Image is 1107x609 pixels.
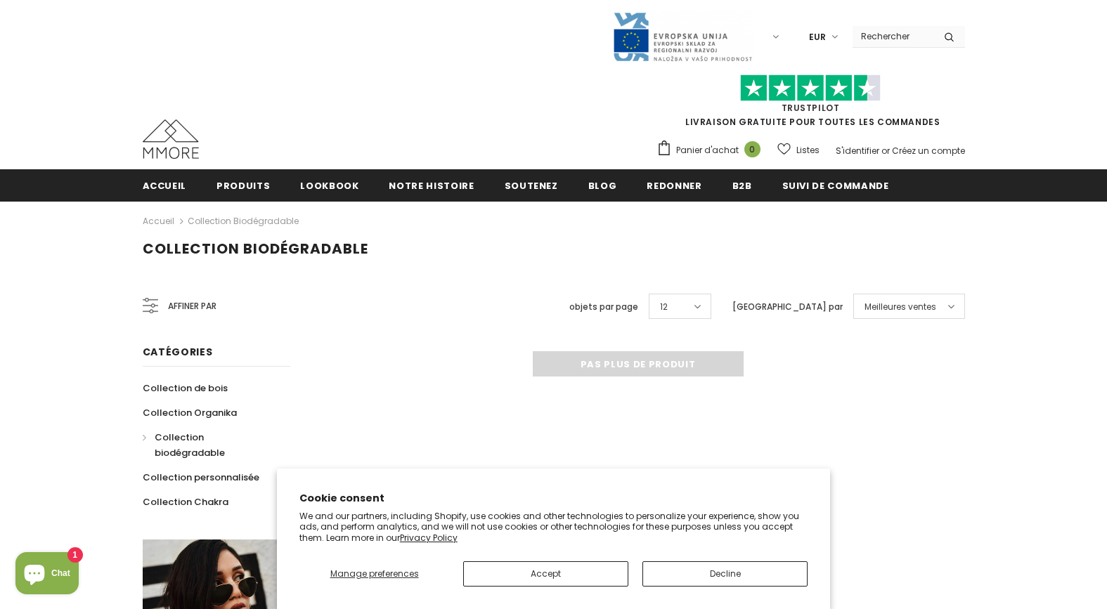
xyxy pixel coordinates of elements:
[881,145,890,157] span: or
[188,215,299,227] a: Collection biodégradable
[656,140,768,161] a: Panier d'achat 0
[143,169,187,201] a: Accueil
[216,179,270,192] span: Produits
[400,532,458,544] a: Privacy Policy
[588,179,617,192] span: Blog
[389,179,474,192] span: Notre histoire
[836,145,879,157] a: S'identifier
[782,179,889,192] span: Suivi de commande
[782,102,840,114] a: TrustPilot
[143,179,187,192] span: Accueil
[660,300,668,314] span: 12
[588,169,617,201] a: Blog
[732,169,752,201] a: B2B
[796,143,820,157] span: Listes
[143,213,174,230] a: Accueil
[732,300,843,314] label: [GEOGRAPHIC_DATA] par
[809,30,826,44] span: EUR
[143,400,237,425] a: Collection Organika
[505,169,558,201] a: soutenez
[569,300,638,314] label: objets par page
[155,431,225,459] span: Collection biodégradable
[143,406,237,419] span: Collection Organika
[299,561,450,587] button: Manage preferences
[642,561,808,587] button: Decline
[612,11,753,63] img: Javni Razpis
[656,81,965,128] span: LIVRAISON GRATUITE POUR TOUTES LES COMMANDES
[168,299,216,314] span: Affiner par
[299,491,808,506] h2: Cookie consent
[330,568,419,579] span: Manage preferences
[11,552,83,598] inbox-online-store-chat: Shopify online store chat
[676,143,739,157] span: Panier d'achat
[744,141,760,157] span: 0
[732,179,752,192] span: B2B
[143,345,213,359] span: Catégories
[647,179,701,192] span: Redonner
[300,169,358,201] a: Lookbook
[782,169,889,201] a: Suivi de commande
[216,169,270,201] a: Produits
[143,490,228,514] a: Collection Chakra
[853,26,933,46] input: Search Site
[647,169,701,201] a: Redonner
[865,300,936,314] span: Meilleures ventes
[389,169,474,201] a: Notre histoire
[143,465,259,490] a: Collection personnalisée
[740,74,881,102] img: Faites confiance aux étoiles pilotes
[300,179,358,192] span: Lookbook
[777,138,820,162] a: Listes
[143,381,228,395] span: Collection de bois
[143,119,199,159] img: Cas MMORE
[612,30,753,42] a: Javni Razpis
[463,561,628,587] button: Accept
[892,145,965,157] a: Créez un compte
[143,425,275,465] a: Collection biodégradable
[505,179,558,192] span: soutenez
[143,495,228,509] span: Collection Chakra
[299,511,808,544] p: We and our partners, including Shopify, use cookies and other technologies to personalize your ex...
[143,376,228,400] a: Collection de bois
[143,471,259,484] span: Collection personnalisée
[143,239,368,258] span: Collection biodégradable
